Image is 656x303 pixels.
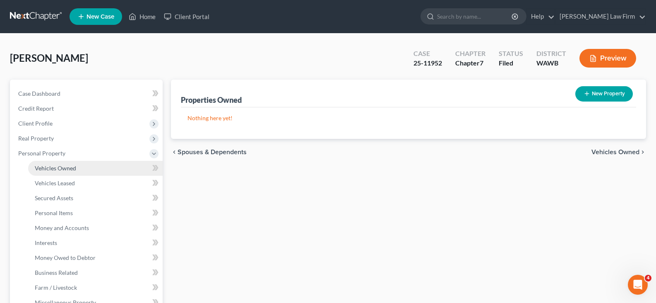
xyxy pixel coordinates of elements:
span: Vehicles Owned [35,165,76,172]
span: Spouses & Dependents [178,149,247,155]
a: Money and Accounts [28,221,163,235]
span: Business Related [35,269,78,276]
a: Help [527,9,555,24]
div: Filed [499,58,523,68]
span: Client Profile [18,120,53,127]
button: New Property [575,86,633,102]
a: Credit Report [12,101,163,116]
span: Money Owed to Debtor [35,254,96,261]
span: Credit Report [18,105,54,112]
span: Money and Accounts [35,224,89,231]
iframe: Intercom live chat [628,275,648,295]
span: Personal Property [18,150,65,157]
a: [PERSON_NAME] Law Firm [555,9,646,24]
a: Secured Assets [28,191,163,206]
div: Chapter [455,49,485,58]
span: 4 [645,275,651,281]
i: chevron_right [639,149,646,155]
div: Properties Owned [181,95,242,105]
a: Case Dashboard [12,86,163,101]
span: [PERSON_NAME] [10,52,88,64]
a: Vehicles Leased [28,176,163,191]
a: Client Portal [160,9,214,24]
a: Interests [28,235,163,250]
span: Vehicles Owned [591,149,639,155]
a: Farm / Livestock [28,280,163,295]
span: Secured Assets [35,194,73,201]
div: WAWB [536,58,566,68]
div: Chapter [455,58,485,68]
div: Case [413,49,442,58]
span: Vehicles Leased [35,179,75,187]
button: Vehicles Owned chevron_right [591,149,646,155]
a: Home [125,9,160,24]
div: Status [499,49,523,58]
a: Business Related [28,265,163,280]
div: District [536,49,566,58]
a: Vehicles Owned [28,161,163,176]
i: chevron_left [171,149,178,155]
a: Personal Items [28,206,163,221]
span: Interests [35,239,57,246]
span: Real Property [18,135,54,142]
span: Case Dashboard [18,90,60,97]
span: Personal Items [35,209,73,216]
button: Preview [579,49,636,68]
span: New Case [87,14,114,20]
a: Money Owed to Debtor [28,250,163,265]
p: Nothing here yet! [187,114,630,122]
span: Farm / Livestock [35,284,77,291]
div: 25-11952 [413,58,442,68]
button: chevron_left Spouses & Dependents [171,149,247,155]
span: 7 [480,59,483,67]
input: Search by name... [437,9,513,24]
